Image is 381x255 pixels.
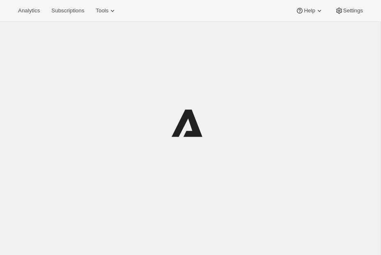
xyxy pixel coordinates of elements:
button: Settings [330,5,368,16]
span: Settings [343,7,363,14]
button: Subscriptions [46,5,89,16]
span: Help [304,7,315,14]
button: Analytics [13,5,45,16]
span: Subscriptions [51,7,84,14]
button: Tools [91,5,122,16]
span: Tools [96,7,108,14]
button: Help [291,5,328,16]
span: Analytics [18,7,40,14]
